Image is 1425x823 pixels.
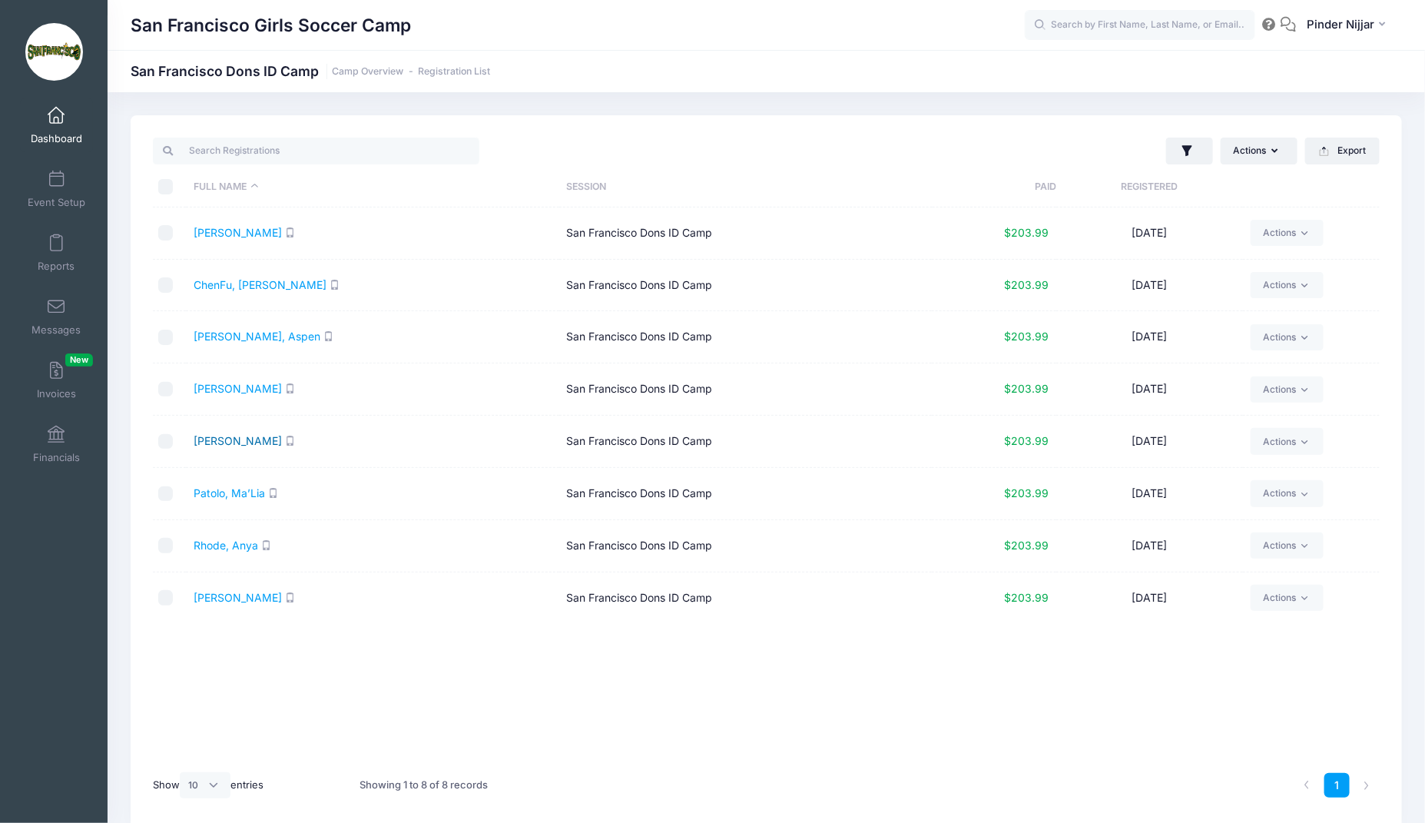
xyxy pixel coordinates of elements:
td: [DATE] [1056,572,1243,624]
a: Patolo, Ma’Lia [194,486,265,499]
a: Financials [20,417,93,471]
input: Search by First Name, Last Name, or Email... [1025,10,1255,41]
a: Camp Overview [332,66,403,78]
span: Pinder Nijjar [1307,16,1374,33]
a: Actions [1251,533,1324,559]
span: $203.99 [1004,486,1049,499]
span: Dashboard [31,132,82,145]
a: Actions [1251,377,1324,403]
span: Reports [38,260,75,273]
i: SMS enabled [330,280,340,290]
td: San Francisco Dons ID Camp [559,260,933,312]
td: [DATE] [1056,260,1243,312]
span: $203.99 [1004,278,1049,291]
span: New [65,353,93,367]
span: $203.99 [1004,382,1049,395]
a: Event Setup [20,162,93,216]
td: [DATE] [1056,363,1243,416]
i: SMS enabled [261,540,271,550]
i: SMS enabled [285,436,295,446]
span: Event Setup [28,196,85,209]
a: Reports [20,226,93,280]
span: Messages [31,324,81,337]
a: [PERSON_NAME] [194,434,282,447]
th: Registered: activate to sort column ascending [1056,167,1243,207]
img: San Francisco Girls Soccer Camp [25,23,83,81]
a: 1 [1324,773,1350,798]
a: Actions [1251,428,1324,454]
span: $203.99 [1004,539,1049,552]
th: Session: activate to sort column ascending [559,167,933,207]
a: [PERSON_NAME] [194,591,282,604]
a: Actions [1251,220,1324,246]
label: Show entries [153,772,263,798]
a: Rhode, Anya [194,539,258,552]
i: SMS enabled [285,227,295,237]
a: Actions [1251,272,1324,298]
h1: San Francisco Girls Soccer Camp [131,8,411,43]
a: Messages [20,290,93,343]
span: $203.99 [1004,226,1049,239]
span: Financials [33,451,80,464]
td: San Francisco Dons ID Camp [559,520,933,572]
td: [DATE] [1056,207,1243,260]
td: San Francisco Dons ID Camp [559,207,933,260]
a: Actions [1251,480,1324,506]
th: Paid: activate to sort column ascending [933,167,1057,207]
td: [DATE] [1056,468,1243,520]
a: ChenFu, [PERSON_NAME] [194,278,326,291]
a: InvoicesNew [20,353,93,407]
button: Pinder Nijjar [1297,8,1402,43]
td: San Francisco Dons ID Camp [559,572,933,624]
a: [PERSON_NAME] [194,226,282,239]
a: Registration List [418,66,490,78]
td: [DATE] [1056,520,1243,572]
select: Showentries [180,772,230,798]
a: [PERSON_NAME], Aspen [194,330,320,343]
i: SMS enabled [268,488,278,498]
span: $203.99 [1004,434,1049,447]
td: San Francisco Dons ID Camp [559,311,933,363]
span: $203.99 [1004,330,1049,343]
td: [DATE] [1056,311,1243,363]
a: Dashboard [20,98,93,152]
button: Export [1305,138,1380,164]
td: San Francisco Dons ID Camp [559,416,933,468]
td: [DATE] [1056,416,1243,468]
a: [PERSON_NAME] [194,382,282,395]
span: $203.99 [1004,591,1049,604]
h1: San Francisco Dons ID Camp [131,63,490,79]
td: San Francisco Dons ID Camp [559,363,933,416]
a: Actions [1251,585,1324,611]
a: Actions [1251,324,1324,350]
i: SMS enabled [285,383,295,393]
th: Full Name: activate to sort column descending [186,167,559,207]
div: Showing 1 to 8 of 8 records [360,768,489,803]
button: Actions [1221,138,1297,164]
input: Search Registrations [153,138,479,164]
i: SMS enabled [285,592,295,602]
td: San Francisco Dons ID Camp [559,468,933,520]
i: SMS enabled [323,331,333,341]
span: Invoices [37,387,76,400]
